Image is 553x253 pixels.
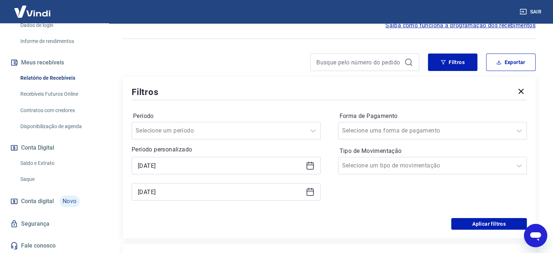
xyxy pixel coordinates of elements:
a: Saiba como funciona a programação dos recebimentos [385,21,536,30]
a: Contratos com credores [17,103,100,118]
button: Filtros [428,54,477,71]
input: Busque pelo número do pedido [316,57,401,68]
input: Data final [138,186,303,197]
a: Conta digitalNovo [9,193,100,210]
button: Exportar [486,54,536,71]
a: Recebíveis Futuros Online [17,87,100,102]
a: Disponibilização de agenda [17,119,100,134]
a: Relatório de Recebíveis [17,71,100,86]
label: Período [133,112,319,120]
a: Informe de rendimentos [17,34,100,49]
button: Meus recebíveis [9,55,100,71]
h5: Filtros [132,86,159,98]
a: Saque [17,172,100,187]
a: Saldo e Extrato [17,156,100,171]
span: Conta digital [21,196,54,206]
label: Tipo de Movimentação [340,147,526,155]
p: Período personalizado [132,145,321,154]
a: Segurança [9,216,100,232]
button: Sair [518,5,544,19]
a: Dados de login [17,18,100,33]
button: Aplicar filtros [451,218,527,230]
label: Forma de Pagamento [340,112,526,120]
button: Conta Digital [9,140,100,156]
img: Vindi [9,0,56,23]
input: Data inicial [138,160,303,171]
span: Novo [60,195,80,207]
iframe: Botão para abrir a janela de mensagens [524,224,547,247]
